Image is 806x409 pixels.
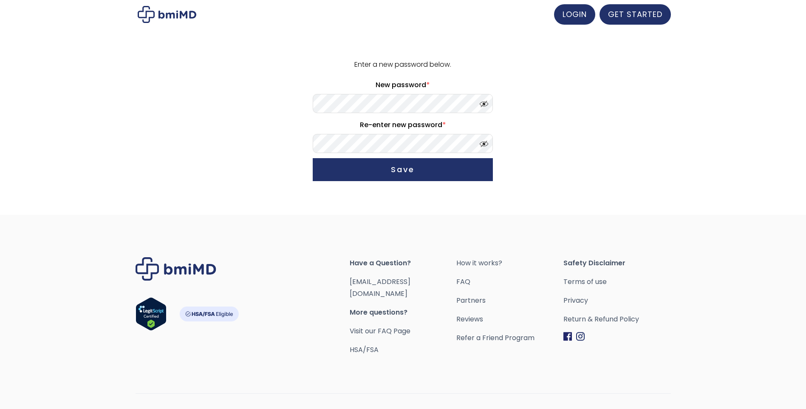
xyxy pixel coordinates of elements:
a: [EMAIL_ADDRESS][DOMAIN_NAME] [350,277,410,298]
img: Instagram [576,332,585,341]
span: GET STARTED [608,9,662,20]
a: Return & Refund Policy [563,313,670,325]
label: New password [313,78,493,92]
a: LOGIN [554,4,595,25]
span: Safety Disclaimer [563,257,670,269]
img: HSA-FSA [179,307,239,321]
a: Verify LegitScript Approval for www.bmimd.com [136,297,167,335]
a: HSA/FSA [350,345,379,355]
span: Have a Question? [350,257,457,269]
p: Enter a new password below. [311,59,494,71]
a: Terms of use [563,276,670,288]
a: Visit our FAQ Page [350,326,410,336]
label: Re-enter new password [313,118,493,132]
button: Save [313,158,493,181]
span: LOGIN [563,9,587,20]
img: Verify Approval for www.bmimd.com [136,297,167,331]
a: FAQ [456,276,563,288]
span: More questions? [350,307,457,318]
img: Facebook [563,332,572,341]
a: Partners [456,295,563,307]
img: Brand Logo [136,257,216,281]
a: How it works? [456,257,563,269]
a: Refer a Friend Program [456,332,563,344]
a: Reviews [456,313,563,325]
a: Privacy [563,295,670,307]
img: My account [138,6,196,23]
a: GET STARTED [600,4,671,25]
